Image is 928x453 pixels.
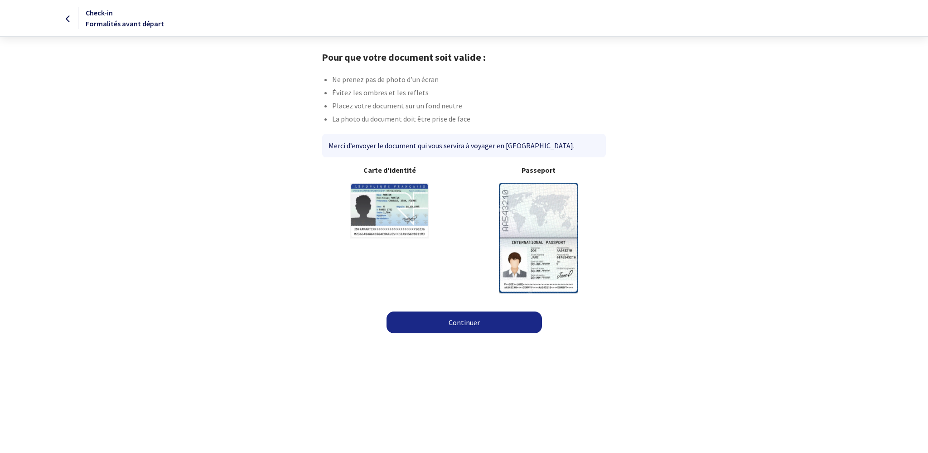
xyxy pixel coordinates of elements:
[322,134,605,157] div: Merci d’envoyer le document qui vous servira à voyager en [GEOGRAPHIC_DATA].
[332,74,606,87] li: Ne prenez pas de photo d’un écran
[322,51,606,63] h1: Pour que votre document soit valide :
[332,113,606,127] li: La photo du document doit être prise de face
[86,8,164,28] span: Check-in Formalités avant départ
[332,100,606,113] li: Placez votre document sur un fond neutre
[471,165,606,175] b: Passeport
[322,165,457,175] b: Carte d'identité
[332,87,606,100] li: Évitez les ombres et les reflets
[387,312,542,333] a: Continuer
[499,183,578,293] img: illuPasseport.svg
[350,183,429,239] img: illuCNI.svg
